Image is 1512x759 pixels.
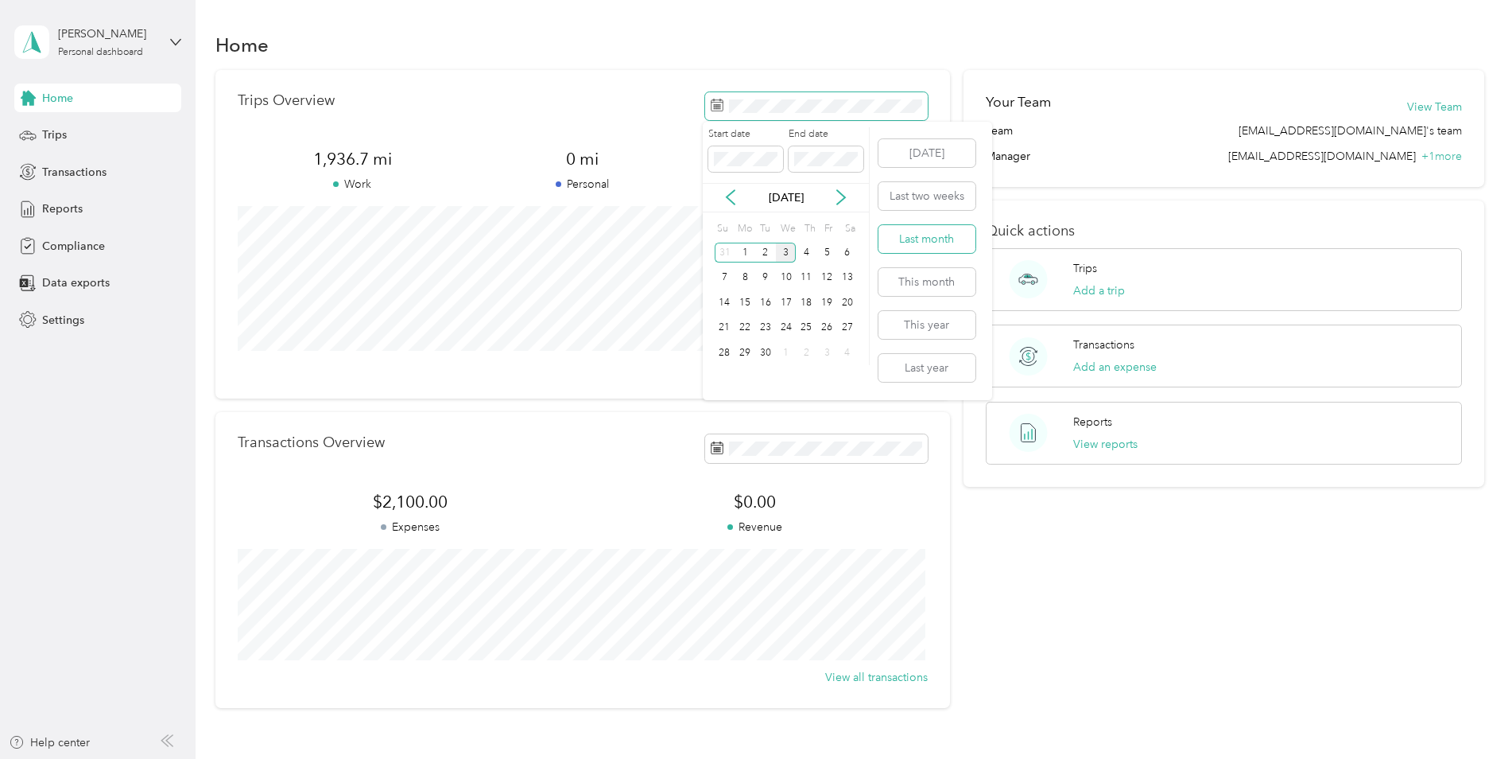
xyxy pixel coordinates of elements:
[796,268,816,288] div: 11
[776,293,797,313] div: 17
[776,318,797,338] div: 24
[878,139,975,167] button: [DATE]
[58,48,143,57] div: Personal dashboard
[42,164,107,181] span: Transactions
[1073,414,1112,430] p: Reports
[1073,359,1157,376] button: Add an expense
[837,293,858,313] div: 20
[735,343,755,363] div: 29
[878,225,975,253] button: Last month
[837,268,858,288] div: 13
[837,318,858,338] div: 27
[467,148,697,170] span: 0 mi
[715,318,735,338] div: 21
[878,268,975,296] button: This month
[822,218,837,240] div: Fr
[215,37,269,53] h1: Home
[42,312,84,329] span: Settings
[583,519,928,535] p: Revenue
[1228,150,1416,163] span: [EMAIL_ADDRESS][DOMAIN_NAME]
[796,293,816,313] div: 18
[758,218,773,240] div: Tu
[9,734,90,751] button: Help center
[755,293,776,313] div: 16
[715,268,735,288] div: 7
[735,293,755,313] div: 15
[837,343,858,363] div: 4
[986,92,1051,112] h2: Your Team
[1423,670,1512,759] iframe: Everlance-gr Chat Button Frame
[1421,150,1462,163] span: + 1 more
[801,218,816,240] div: Th
[1239,123,1462,139] span: [EMAIL_ADDRESS][DOMAIN_NAME]'s team
[238,519,583,535] p: Expenses
[816,268,837,288] div: 12
[238,434,385,451] p: Transactions Overview
[467,176,697,193] p: Personal
[789,127,863,142] label: End date
[796,318,816,338] div: 25
[796,343,816,363] div: 2
[816,293,837,313] div: 19
[1407,99,1462,115] button: View Team
[776,268,797,288] div: 10
[715,293,735,313] div: 14
[1073,337,1134,353] p: Transactions
[878,311,975,339] button: This year
[238,92,335,109] p: Trips Overview
[42,90,73,107] span: Home
[816,318,837,338] div: 26
[796,243,816,263] div: 4
[778,218,797,240] div: We
[816,243,837,263] div: 5
[986,223,1462,239] p: Quick actions
[42,238,105,255] span: Compliance
[986,123,1013,139] span: Team
[825,669,928,686] button: View all transactions
[755,318,776,338] div: 23
[776,343,797,363] div: 1
[816,343,837,363] div: 3
[735,243,755,263] div: 1
[843,218,858,240] div: Sa
[715,243,735,263] div: 31
[878,354,975,382] button: Last year
[753,189,820,206] p: [DATE]
[776,243,797,263] div: 3
[42,200,83,217] span: Reports
[755,243,776,263] div: 2
[238,491,583,513] span: $2,100.00
[238,148,467,170] span: 1,936.7 mi
[735,318,755,338] div: 22
[1073,282,1125,299] button: Add a trip
[878,182,975,210] button: Last two weeks
[698,148,928,170] span: 0 mi
[698,176,928,193] p: Unclassified
[715,218,730,240] div: Su
[755,268,776,288] div: 9
[1073,260,1097,277] p: Trips
[715,343,735,363] div: 28
[735,268,755,288] div: 8
[735,218,752,240] div: Mo
[42,127,67,143] span: Trips
[58,25,157,42] div: [PERSON_NAME]
[755,343,776,363] div: 30
[1073,436,1138,453] button: View reports
[42,274,110,291] span: Data exports
[986,148,1030,165] span: Manager
[238,176,467,193] p: Work
[583,491,928,513] span: $0.00
[708,127,783,142] label: Start date
[837,243,858,263] div: 6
